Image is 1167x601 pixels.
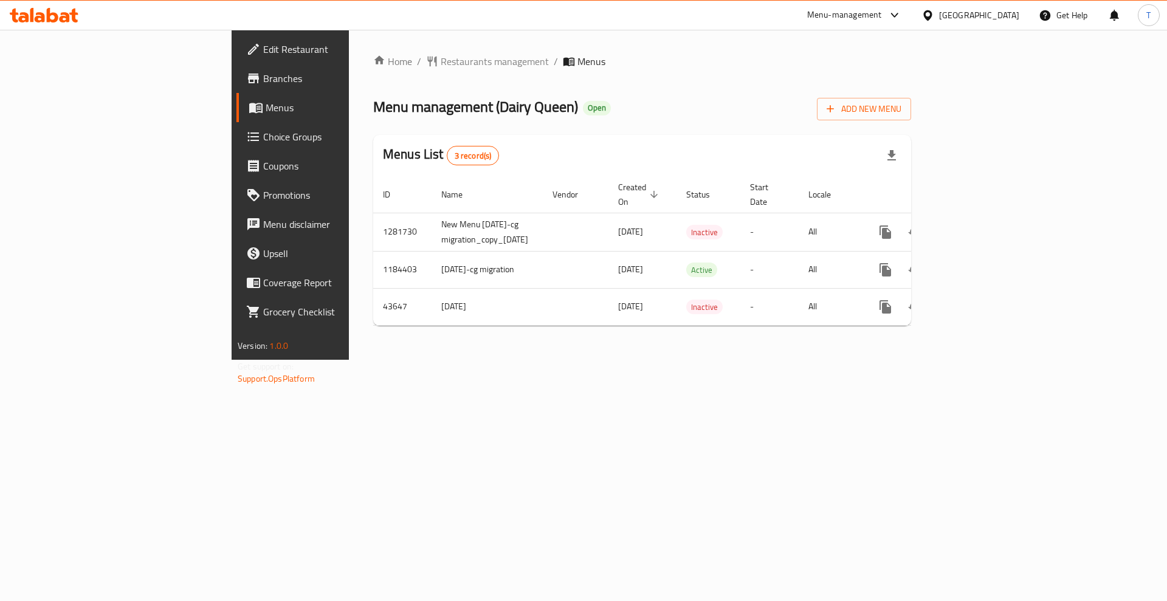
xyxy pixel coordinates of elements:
td: [DATE] [432,288,543,325]
span: Menu disclaimer [263,217,417,232]
a: Grocery Checklist [236,297,427,326]
span: Choice Groups [263,129,417,144]
td: - [740,288,799,325]
span: Name [441,187,478,202]
span: T [1146,9,1151,22]
span: Start Date [750,180,784,209]
h2: Menus List [383,145,499,165]
span: Menu management ( Dairy Queen ) [373,93,578,120]
td: [DATE]-cg migration [432,251,543,288]
a: Coverage Report [236,268,427,297]
a: Restaurants management [426,54,549,69]
a: Coupons [236,151,427,180]
span: Grocery Checklist [263,304,417,319]
button: Change Status [900,292,929,321]
button: Change Status [900,218,929,247]
span: Edit Restaurant [263,42,417,57]
span: Get support on: [238,359,294,374]
span: Branches [263,71,417,86]
td: All [799,251,861,288]
span: Vendor [553,187,594,202]
span: Promotions [263,188,417,202]
a: Promotions [236,180,427,210]
div: Menu-management [807,8,882,22]
div: [GEOGRAPHIC_DATA] [939,9,1019,22]
span: Open [583,103,611,113]
a: Edit Restaurant [236,35,427,64]
span: Locale [808,187,847,202]
span: Status [686,187,726,202]
td: - [740,213,799,251]
div: Export file [877,141,906,170]
span: Inactive [686,225,723,239]
a: Choice Groups [236,122,427,151]
span: Menus [577,54,605,69]
li: / [554,54,558,69]
button: Add New Menu [817,98,911,120]
span: 3 record(s) [447,150,499,162]
span: Upsell [263,246,417,261]
a: Menus [236,93,427,122]
th: Actions [861,176,997,213]
span: Menus [266,100,417,115]
button: more [871,292,900,321]
nav: breadcrumb [373,54,911,69]
button: Change Status [900,255,929,284]
td: All [799,288,861,325]
span: Inactive [686,300,723,314]
span: Coverage Report [263,275,417,290]
span: Version: [238,338,267,354]
span: Active [686,263,717,277]
a: Upsell [236,239,427,268]
a: Support.OpsPlatform [238,371,315,386]
span: [DATE] [618,261,643,277]
span: ID [383,187,406,202]
button: more [871,218,900,247]
td: - [740,251,799,288]
span: Add New Menu [827,101,901,117]
table: enhanced table [373,176,997,326]
span: [DATE] [618,224,643,239]
span: Restaurants management [441,54,549,69]
span: Coupons [263,159,417,173]
span: 1.0.0 [269,338,288,354]
div: Total records count [447,146,500,165]
div: Open [583,101,611,115]
span: Created On [618,180,662,209]
button: more [871,255,900,284]
td: All [799,213,861,251]
td: New Menu [DATE]-cg migration_copy_[DATE] [432,213,543,251]
a: Menu disclaimer [236,210,427,239]
span: [DATE] [618,298,643,314]
a: Branches [236,64,427,93]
